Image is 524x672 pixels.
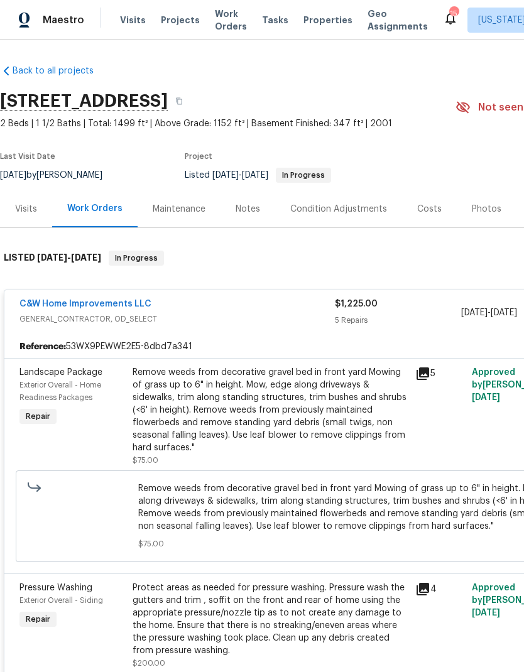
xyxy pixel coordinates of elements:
[335,300,378,308] span: $1,225.00
[461,308,488,317] span: [DATE]
[185,153,212,160] span: Project
[19,597,103,604] span: Exterior Overall - Siding
[133,457,158,464] span: $75.00
[120,14,146,26] span: Visits
[133,366,408,454] div: Remove weeds from decorative gravel bed in front yard Mowing of grass up to 6" in height. Mow, ed...
[242,171,268,180] span: [DATE]
[449,8,458,20] div: 15
[415,366,464,381] div: 5
[67,202,123,215] div: Work Orders
[417,203,442,215] div: Costs
[110,252,163,264] span: In Progress
[37,253,101,262] span: -
[212,171,239,180] span: [DATE]
[368,8,428,33] span: Geo Assignments
[491,308,517,317] span: [DATE]
[185,171,331,180] span: Listed
[168,90,190,112] button: Copy Address
[4,251,101,266] h6: LISTED
[212,171,268,180] span: -
[303,14,352,26] span: Properties
[472,609,500,617] span: [DATE]
[19,583,92,592] span: Pressure Washing
[43,14,84,26] span: Maestro
[15,203,37,215] div: Visits
[133,582,408,657] div: Protect areas as needed for pressure washing. Pressure wash the gutters and trim , soffit on the ...
[290,203,387,215] div: Condition Adjustments
[335,314,461,327] div: 5 Repairs
[472,203,501,215] div: Photos
[19,300,151,308] a: C&W Home Improvements LLC
[21,613,55,626] span: Repair
[472,393,500,402] span: [DATE]
[262,16,288,24] span: Tasks
[19,313,335,325] span: GENERAL_CONTRACTOR, OD_SELECT
[277,171,330,179] span: In Progress
[215,8,247,33] span: Work Orders
[21,410,55,423] span: Repair
[19,368,102,377] span: Landscape Package
[236,203,260,215] div: Notes
[161,14,200,26] span: Projects
[19,340,66,353] b: Reference:
[71,253,101,262] span: [DATE]
[461,306,517,319] span: -
[415,582,464,597] div: 4
[153,203,205,215] div: Maintenance
[37,253,67,262] span: [DATE]
[133,659,165,667] span: $200.00
[19,381,101,401] span: Exterior Overall - Home Readiness Packages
